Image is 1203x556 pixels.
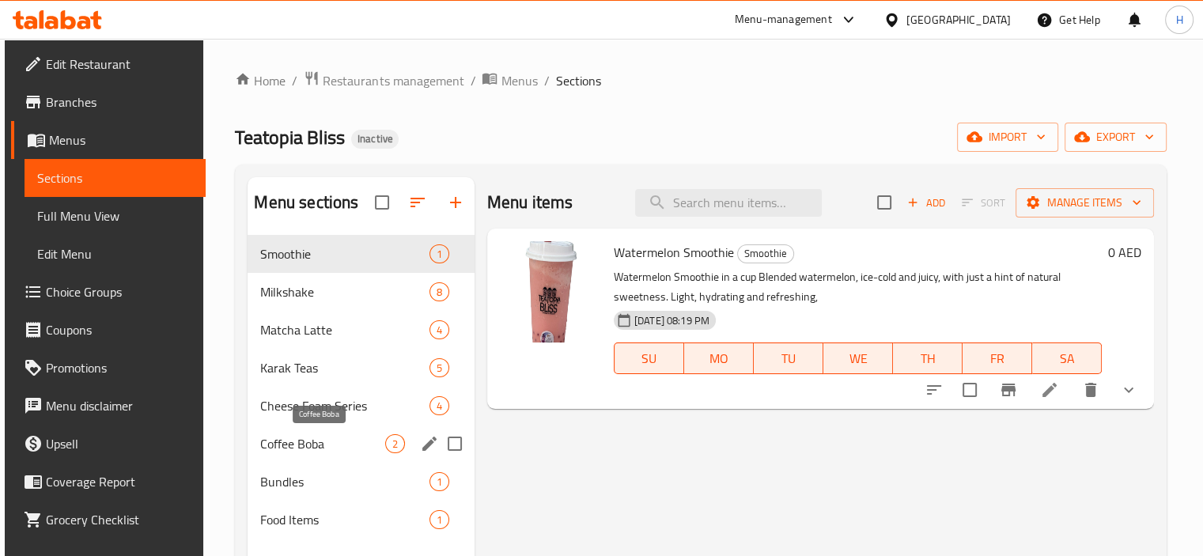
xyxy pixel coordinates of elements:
[260,320,429,339] span: Matcha Latte
[868,186,901,219] span: Select section
[260,510,429,529] span: Food Items
[429,244,449,263] div: items
[248,463,474,501] div: Bundles1
[470,71,475,90] li: /
[437,183,475,221] button: Add section
[46,472,193,491] span: Coverage Report
[963,342,1032,374] button: FR
[235,71,286,90] a: Home
[25,159,206,197] a: Sections
[304,70,463,91] a: Restaurants management
[969,347,1026,370] span: FR
[260,282,429,301] div: Milkshake
[957,123,1058,152] button: import
[11,45,206,83] a: Edit Restaurant
[430,361,448,376] span: 5
[905,194,948,212] span: Add
[1038,347,1095,370] span: SA
[385,434,405,453] div: items
[46,358,193,377] span: Promotions
[487,191,573,214] h2: Menu items
[25,235,206,273] a: Edit Menu
[614,267,1102,307] p: Watermelon Smoothie in a cup Blended watermelon, ice-cold and juicy, with just a hint of natural ...
[46,55,193,74] span: Edit Restaurant
[254,191,358,214] h2: Menu sections
[1072,371,1110,409] button: delete
[628,313,716,328] span: [DATE] 08:19 PM
[906,11,1011,28] div: [GEOGRAPHIC_DATA]
[1077,127,1154,147] span: export
[260,244,429,263] span: Smoothie
[37,168,193,187] span: Sections
[1110,371,1148,409] button: show more
[11,463,206,501] a: Coverage Report
[893,342,963,374] button: TH
[760,347,817,370] span: TU
[386,437,404,452] span: 2
[248,501,474,539] div: Food Items1
[1016,188,1154,217] button: Manage items
[418,432,441,456] button: edit
[11,273,206,311] a: Choice Groups
[429,472,449,491] div: items
[248,229,474,545] nav: Menu sections
[1119,380,1138,399] svg: Show Choices
[46,320,193,339] span: Coupons
[37,244,193,263] span: Edit Menu
[37,206,193,225] span: Full Menu View
[46,282,193,301] span: Choice Groups
[430,247,448,262] span: 1
[901,191,951,215] button: Add
[248,425,474,463] div: Coffee Boba2edit
[989,371,1027,409] button: Branch-specific-item
[830,347,887,370] span: WE
[951,191,1016,215] span: Select section first
[621,347,678,370] span: SU
[365,186,399,219] span: Select all sections
[248,235,474,273] div: Smoothie1
[482,70,537,91] a: Menus
[614,240,734,264] span: Watermelon Smoothie
[953,373,986,407] span: Select to update
[260,472,429,491] span: Bundles
[248,273,474,311] div: Milkshake8
[1065,123,1167,152] button: export
[430,285,448,300] span: 8
[901,191,951,215] span: Add item
[248,349,474,387] div: Karak Teas5
[1028,193,1141,213] span: Manage items
[430,399,448,414] span: 4
[46,93,193,112] span: Branches
[25,197,206,235] a: Full Menu View
[1108,241,1141,263] h6: 0 AED
[429,510,449,529] div: items
[430,513,448,528] span: 1
[11,311,206,349] a: Coupons
[738,244,793,263] span: Smoothie
[614,342,684,374] button: SU
[915,371,953,409] button: sort-choices
[235,119,345,155] span: Teatopia Bliss
[260,358,429,377] span: Karak Teas
[323,71,463,90] span: Restaurants management
[260,396,429,415] span: Cheese Foam Series
[429,320,449,339] div: items
[46,434,193,453] span: Upsell
[735,10,832,29] div: Menu-management
[430,475,448,490] span: 1
[46,396,193,415] span: Menu disclaimer
[351,130,399,149] div: Inactive
[235,70,1167,91] nav: breadcrumb
[429,358,449,377] div: items
[11,387,206,425] a: Menu disclaimer
[501,71,537,90] span: Menus
[260,434,384,453] span: Coffee Boba
[11,501,206,539] a: Grocery Checklist
[11,425,206,463] a: Upsell
[555,71,600,90] span: Sections
[684,342,754,374] button: MO
[543,71,549,90] li: /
